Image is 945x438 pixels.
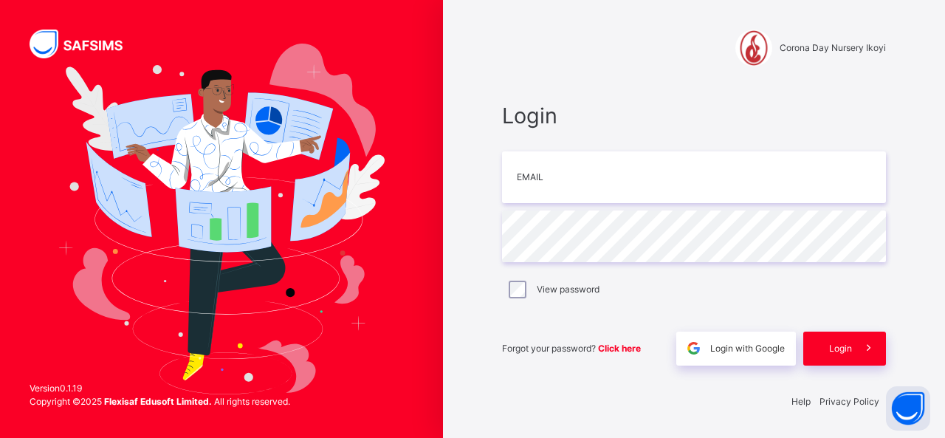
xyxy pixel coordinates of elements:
span: Login with Google [710,342,785,355]
a: Privacy Policy [819,396,879,407]
span: Corona Day Nursery Ikoyi [780,41,886,55]
img: Hero Image [58,44,384,394]
span: Login [502,100,886,131]
img: SAFSIMS Logo [30,30,140,58]
span: Copyright © 2025 All rights reserved. [30,396,290,407]
button: Open asap [886,386,930,431]
a: Help [791,396,811,407]
span: Login [829,342,852,355]
a: Click here [598,343,641,354]
span: Forgot your password? [502,343,641,354]
strong: Flexisaf Edusoft Limited. [104,396,212,407]
img: google.396cfc9801f0270233282035f929180a.svg [685,340,702,357]
label: View password [537,283,599,296]
span: Version 0.1.19 [30,382,290,395]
